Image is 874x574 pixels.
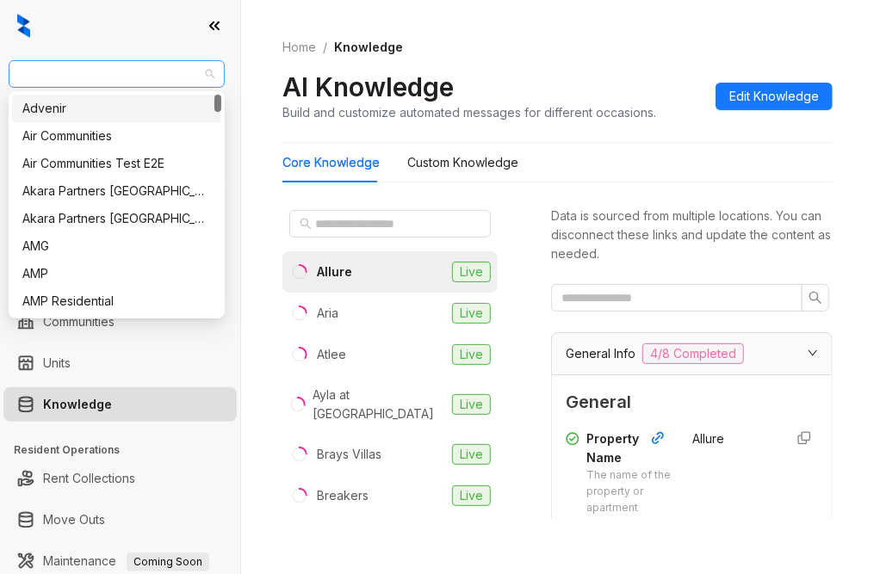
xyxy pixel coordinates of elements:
span: expanded [808,348,818,358]
div: Breakers [317,486,369,505]
div: AMP [22,264,211,283]
li: Move Outs [3,503,237,537]
div: Advenir [12,95,221,122]
div: Akara Partners Nashville [12,177,221,205]
div: Air Communities Test E2E [12,150,221,177]
span: Live [452,444,491,465]
span: Coming Soon [127,552,209,571]
li: Communities [3,305,237,339]
div: Brays Villas [317,445,381,464]
h3: Resident Operations [14,442,240,458]
li: Leads [3,115,237,150]
div: AMG [12,232,221,260]
div: Air Communities [22,127,211,145]
div: Custom Knowledge [407,153,518,172]
span: search [300,218,312,230]
span: Edit Knowledge [729,87,819,106]
li: Units [3,346,237,380]
span: Live [452,394,491,415]
span: Live [452,485,491,506]
div: Air Communities Test E2E [22,154,211,173]
div: Build and customize automated messages for different occasions. [282,103,656,121]
a: Move Outs [43,503,105,537]
span: 4/8 Completed [642,343,744,364]
div: The name of the property or apartment complex. [586,467,672,532]
div: Akara Partners Phoenix [12,205,221,232]
a: Home [279,38,319,57]
span: General [566,389,818,416]
span: Live [452,262,491,282]
img: logo [17,14,30,38]
div: Air Communities [12,122,221,150]
div: AMG [22,237,211,256]
li: Knowledge [3,387,237,422]
div: AMP [12,260,221,287]
div: AMP Residential [22,292,211,311]
li: Leasing [3,189,237,224]
a: Communities [43,305,115,339]
button: Edit Knowledge [716,83,833,110]
li: / [323,38,327,57]
div: General Info4/8 Completed [552,333,832,374]
span: General Info [566,344,635,363]
div: Allure [317,262,352,281]
div: Akara Partners [GEOGRAPHIC_DATA] [22,209,211,228]
div: Atlee [317,345,346,364]
div: Aria [317,304,338,323]
span: Live [452,344,491,365]
div: Property Name [586,429,672,467]
div: Advenir [22,99,211,118]
div: Data is sourced from multiple locations. You can disconnect these links and update the content as... [551,207,833,263]
div: Ayla at [GEOGRAPHIC_DATA] [313,386,445,423]
h2: AI Knowledge [282,71,454,103]
a: Units [43,346,71,380]
a: Rent Collections [43,461,135,496]
span: United Apartment Group [19,61,214,87]
div: Core Knowledge [282,153,380,172]
div: Akara Partners [GEOGRAPHIC_DATA] [22,182,211,201]
span: Live [452,303,491,324]
a: Knowledge [43,387,112,422]
span: search [809,291,822,305]
span: Knowledge [334,40,403,54]
div: AMP Residential [12,287,221,315]
span: Allure [692,431,724,446]
li: Collections [3,231,237,265]
li: Rent Collections [3,461,237,496]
